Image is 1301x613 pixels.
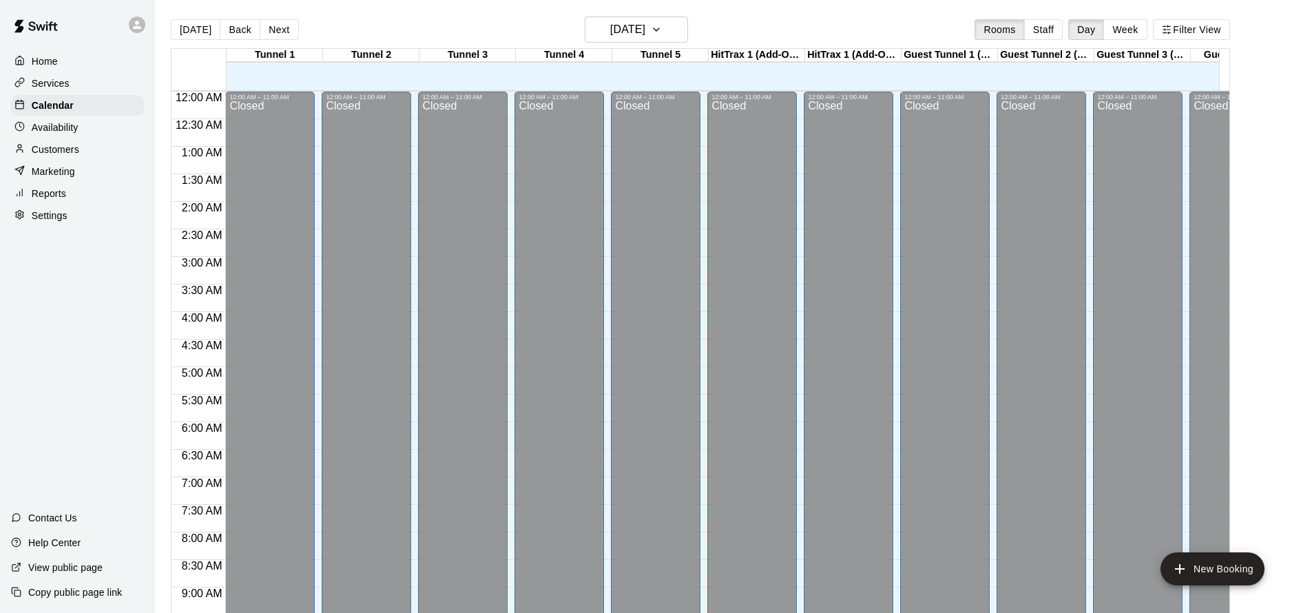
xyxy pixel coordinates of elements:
[172,92,226,103] span: 12:00 AM
[326,94,407,101] div: 12:00 AM – 11:00 AM
[519,94,600,101] div: 12:00 AM – 11:00 AM
[28,536,81,550] p: Help Center
[32,121,79,134] p: Availability
[610,20,645,39] h6: [DATE]
[178,202,226,214] span: 2:00 AM
[11,117,144,138] a: Availability
[178,422,226,434] span: 6:00 AM
[1153,19,1230,40] button: Filter View
[227,49,323,62] div: Tunnel 1
[11,139,144,160] a: Customers
[172,119,226,131] span: 12:30 AM
[32,165,75,178] p: Marketing
[178,450,226,461] span: 6:30 AM
[1191,49,1287,62] div: Guest Tunnel 4
[178,229,226,241] span: 2:30 AM
[902,49,998,62] div: Guest Tunnel 1 (2 Maximum)
[612,49,709,62] div: Tunnel 5
[178,532,226,544] span: 8:00 AM
[1161,552,1264,585] button: add
[585,17,688,43] button: [DATE]
[28,561,103,574] p: View public page
[975,19,1024,40] button: Rooms
[615,94,696,101] div: 12:00 AM – 11:00 AM
[178,588,226,599] span: 9:00 AM
[32,187,66,200] p: Reports
[178,147,226,158] span: 1:00 AM
[178,560,226,572] span: 8:30 AM
[709,49,805,62] div: HitTrax 1 (Add-On Service)
[805,49,902,62] div: HitTrax 1 (Add-On Service)
[998,49,1094,62] div: Guest Tunnel 2 (2 Maximum)
[1068,19,1104,40] button: Day
[11,205,144,226] a: Settings
[808,94,889,101] div: 12:00 AM – 11:00 AM
[11,183,144,204] a: Reports
[178,340,226,351] span: 4:30 AM
[11,161,144,182] a: Marketing
[1097,94,1178,101] div: 12:00 AM – 11:00 AM
[422,94,503,101] div: 12:00 AM – 11:00 AM
[1024,19,1063,40] button: Staff
[1103,19,1147,40] button: Week
[178,284,226,296] span: 3:30 AM
[178,367,226,379] span: 5:00 AM
[32,98,74,112] p: Calendar
[323,49,419,62] div: Tunnel 2
[178,477,226,489] span: 7:00 AM
[178,312,226,324] span: 4:00 AM
[11,51,144,72] a: Home
[419,49,516,62] div: Tunnel 3
[516,49,612,62] div: Tunnel 4
[178,395,226,406] span: 5:30 AM
[1094,49,1191,62] div: Guest Tunnel 3 (2 Maximum)
[32,76,70,90] p: Services
[11,95,144,116] a: Calendar
[178,257,226,269] span: 3:00 AM
[711,94,793,101] div: 12:00 AM – 11:00 AM
[260,19,298,40] button: Next
[1194,94,1275,101] div: 12:00 AM – 11:00 AM
[32,143,79,156] p: Customers
[178,505,226,517] span: 7:30 AM
[32,54,58,68] p: Home
[171,19,220,40] button: [DATE]
[32,209,67,222] p: Settings
[229,94,311,101] div: 12:00 AM – 11:00 AM
[11,73,144,94] a: Services
[1001,94,1082,101] div: 12:00 AM – 11:00 AM
[28,585,122,599] p: Copy public page link
[904,94,986,101] div: 12:00 AM – 11:00 AM
[220,19,260,40] button: Back
[178,174,226,186] span: 1:30 AM
[28,511,77,525] p: Contact Us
